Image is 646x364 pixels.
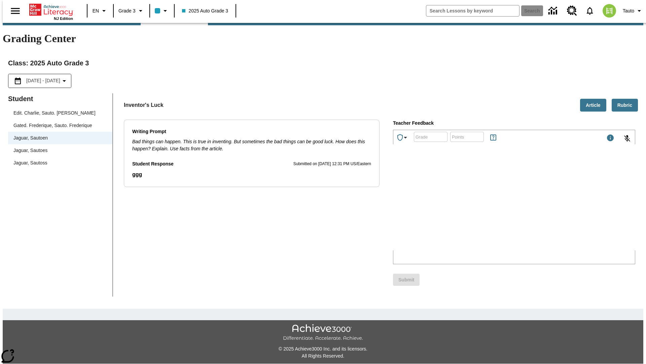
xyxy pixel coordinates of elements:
[132,171,371,179] p: ggg
[620,5,646,17] button: Profile/Settings
[54,17,73,21] span: NJ Edition
[606,134,614,143] div: Maximum 1000 characters Press Escape to exit toolbar and use left and right arrow keys to access ...
[8,144,112,157] div: Jaguar, Sautoes
[623,7,634,14] span: Tauto
[8,119,112,132] div: Gated. Frederique, Sauto. Frederique
[8,93,112,104] p: Student
[182,7,228,14] span: 2025 Auto Grade 3
[563,2,581,20] a: Resource Center, Will open in new tab
[603,4,616,18] img: avatar image
[414,132,447,142] div: Grade: Letters, numbers, %, + and - are allowed.
[118,7,136,14] span: Grade 3
[3,345,643,353] p: © 2025 Achieve3000 Inc. and its licensors.
[3,5,98,11] body: Type your response here.
[152,5,172,17] button: Class color is light blue. Change class color
[8,58,638,68] h2: Class : 2025 Auto Grade 3
[581,2,599,20] a: Notifications
[13,110,107,117] span: Edit. Charlie, Sauto. [PERSON_NAME]
[283,324,363,341] img: Achieve3000 Differentiate Accelerate Achieve
[544,2,563,20] a: Data Center
[13,159,107,166] span: Jaguar, Sautoss
[13,147,107,154] span: Jaguar, Sautoes
[612,99,638,112] button: Rubric, Will open in new tab
[450,132,484,142] div: Points: Must be equal to or less than 25.
[132,138,371,152] p: Bad things can happen. This is true in inventing. But sometimes the bad things can be good luck. ...
[580,99,606,112] button: Article, Will open in new tab
[487,131,500,144] button: Rules for Earning Points and Achievements, Will open in new tab
[124,101,164,109] p: Inventor's Luck
[619,130,635,147] button: Click to activate and allow voice recognition
[11,77,68,85] button: Select the date range menu item
[8,132,112,144] div: Jaguar, Sautoen
[89,5,111,17] button: Language: EN, Select a language
[132,171,371,179] p: Student Response
[393,120,635,127] p: Teacher Feedback
[8,157,112,169] div: Jaguar, Sautoss
[13,134,107,142] span: Jaguar, Sautoen
[3,32,643,45] h1: Grading Center
[132,128,371,135] p: Writing Prompt
[116,5,147,17] button: Grade: Grade 3, Select a grade
[599,2,620,20] button: Select a new avatar
[26,77,60,84] span: [DATE] - [DATE]
[60,77,68,85] svg: Collapse Date Range Filter
[3,353,643,360] p: All Rights Reserved.
[29,2,73,21] div: Home
[8,107,112,119] div: Edit. Charlie, Sauto. [PERSON_NAME]
[450,128,484,146] input: Points: Must be equal to or less than 25.
[293,161,371,168] p: Submitted on [DATE] 12:31 PM US/Eastern
[5,1,25,21] button: Open side menu
[393,131,412,144] button: Achievements
[132,160,174,168] p: Student Response
[13,122,107,129] span: Gated. Frederique, Sauto. Frederique
[414,128,447,146] input: Grade: Letters, numbers, %, + and - are allowed.
[29,3,73,17] a: Home
[93,7,99,14] span: EN
[426,5,519,16] input: search field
